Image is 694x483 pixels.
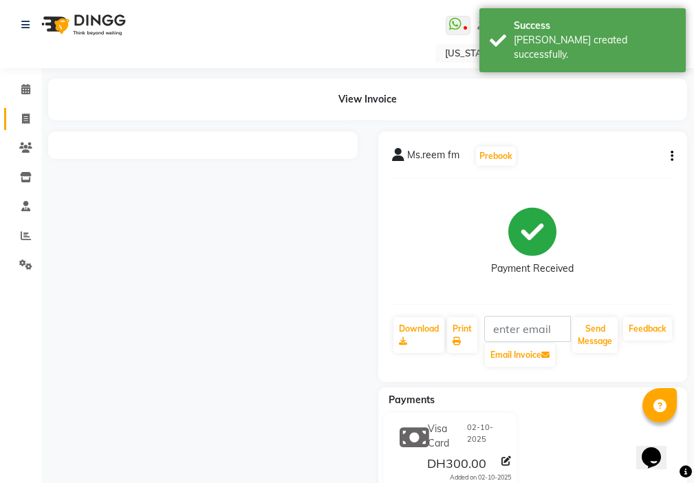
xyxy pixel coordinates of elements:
button: Prebook [476,147,516,166]
span: 02-10-2025 [467,422,508,451]
div: Success [514,19,675,33]
div: Payment Received [491,261,574,276]
span: Payments [389,394,435,406]
a: Print [447,317,477,353]
div: Bill created successfully. [514,33,675,62]
span: Visa Card [428,422,467,451]
div: View Invoice [48,78,687,120]
div: Added on 02-10-2025 [450,473,511,482]
span: Ms.reem fm [407,148,459,167]
button: Send Message [572,317,618,353]
iframe: chat widget [636,428,680,469]
input: enter email [484,316,572,342]
a: Download [393,317,444,353]
img: logo [35,6,129,44]
span: DH300.00 [427,455,486,475]
button: Email Invoice [485,343,555,367]
a: Feedback [623,317,672,341]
